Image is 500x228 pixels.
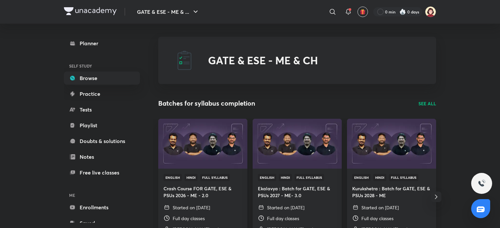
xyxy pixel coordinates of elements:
[267,215,299,222] p: Full day classes
[360,9,366,15] img: avatar
[389,174,418,181] span: Full Syllabus
[295,174,324,181] span: Full Syllabus
[64,60,140,72] h6: SELF STUDY
[352,185,431,199] h4: Kurukshetra : Batch for GATE, ESE & PSUs 2028 - ME
[418,100,436,107] a: SEE ALL
[346,118,437,169] img: Thumbnail
[163,185,242,199] h4: Crash Course FOR GATE, ESE & PSUs 2026 - ME - 2.0
[258,174,276,181] span: English
[64,87,140,100] a: Practice
[208,54,318,67] h2: GATE & ESE - ME & CH
[64,166,140,179] a: Free live classes
[361,215,394,222] p: Full day classes
[64,150,140,163] a: Notes
[163,174,182,181] span: English
[64,7,117,15] img: Company Logo
[157,118,248,169] img: Thumbnail
[184,174,198,181] span: Hindi
[352,174,371,181] span: English
[200,174,230,181] span: Full Syllabus
[133,5,203,18] button: GATE & ESE - ME & ...
[252,118,342,169] img: Thumbnail
[64,190,140,201] h6: ME
[399,9,406,15] img: streak
[64,119,140,132] a: Playlist
[373,174,386,181] span: Hindi
[478,179,486,187] img: ttu
[174,50,195,71] img: GATE & ESE - ME & CH
[64,201,140,214] a: Enrollments
[267,204,304,211] p: Started on [DATE]
[64,37,140,50] a: Planner
[425,6,436,17] img: Vishal Verma
[64,7,117,17] a: Company Logo
[361,204,399,211] p: Started on [DATE]
[64,103,140,116] a: Tests
[64,72,140,85] a: Browse
[173,215,205,222] p: Full day classes
[173,204,210,211] p: Started on [DATE]
[357,7,368,17] button: avatar
[258,185,337,199] h4: Ekalavya : Batch for GATE, ESE & PSUs 2027 - ME- 3.0
[158,98,255,108] h2: Batches for syllabus completion
[279,174,292,181] span: Hindi
[64,135,140,148] a: Doubts & solutions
